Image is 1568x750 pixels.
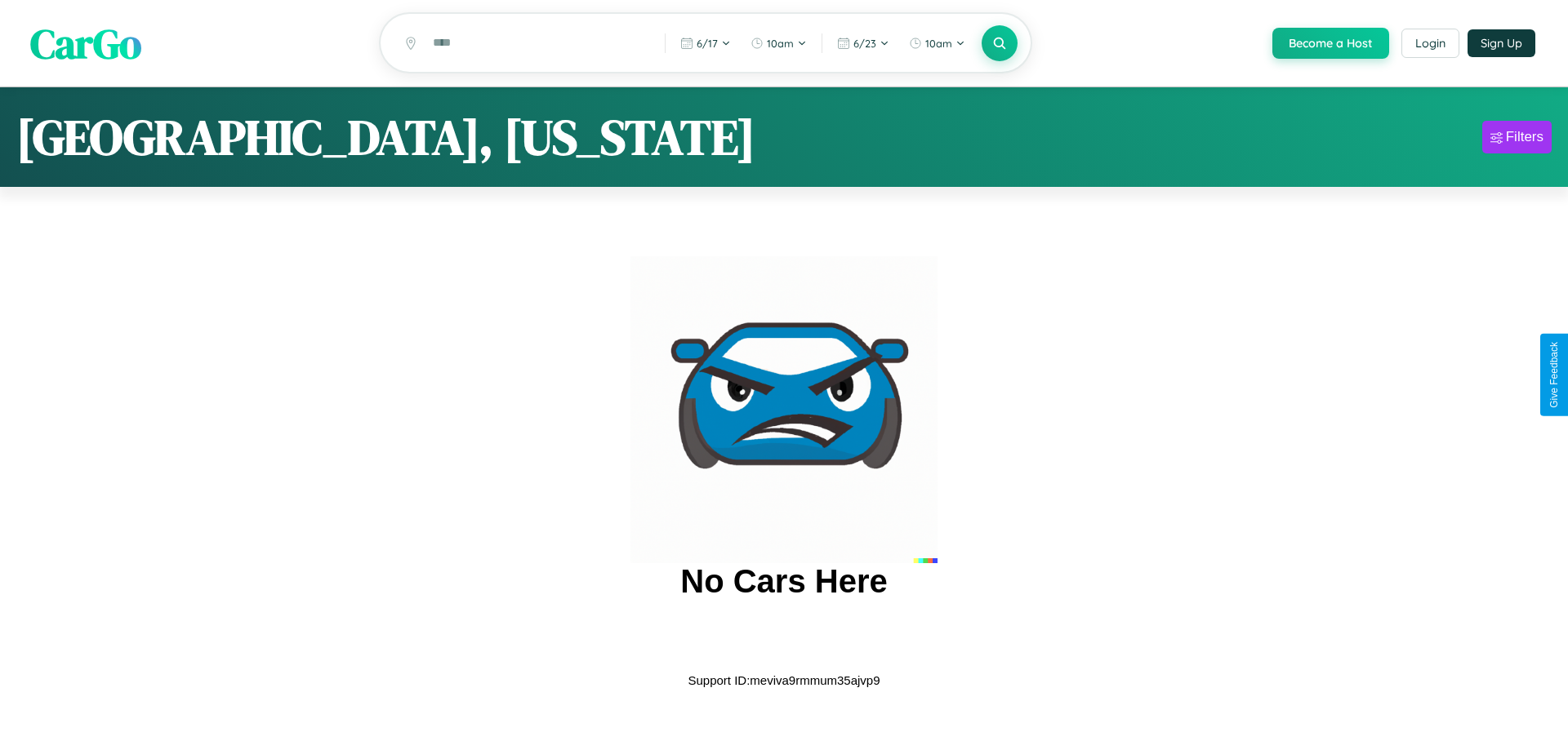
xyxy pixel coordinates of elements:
span: 10am [767,37,794,50]
span: 6 / 17 [697,37,718,50]
span: CarGo [30,15,141,71]
p: Support ID: meviva9rmmum35ajvp9 [688,669,880,691]
button: 10am [742,30,815,56]
button: Login [1401,29,1459,58]
button: Sign Up [1468,29,1535,57]
span: 10am [925,37,952,50]
button: Become a Host [1272,28,1389,59]
h2: No Cars Here [680,563,887,600]
button: 6/17 [672,30,739,56]
h1: [GEOGRAPHIC_DATA], [US_STATE] [16,104,755,171]
div: Filters [1506,129,1543,145]
button: 10am [901,30,973,56]
button: 6/23 [829,30,898,56]
button: Filters [1482,121,1552,153]
img: car [630,256,938,563]
span: 6 / 23 [853,37,876,50]
div: Give Feedback [1548,342,1560,408]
